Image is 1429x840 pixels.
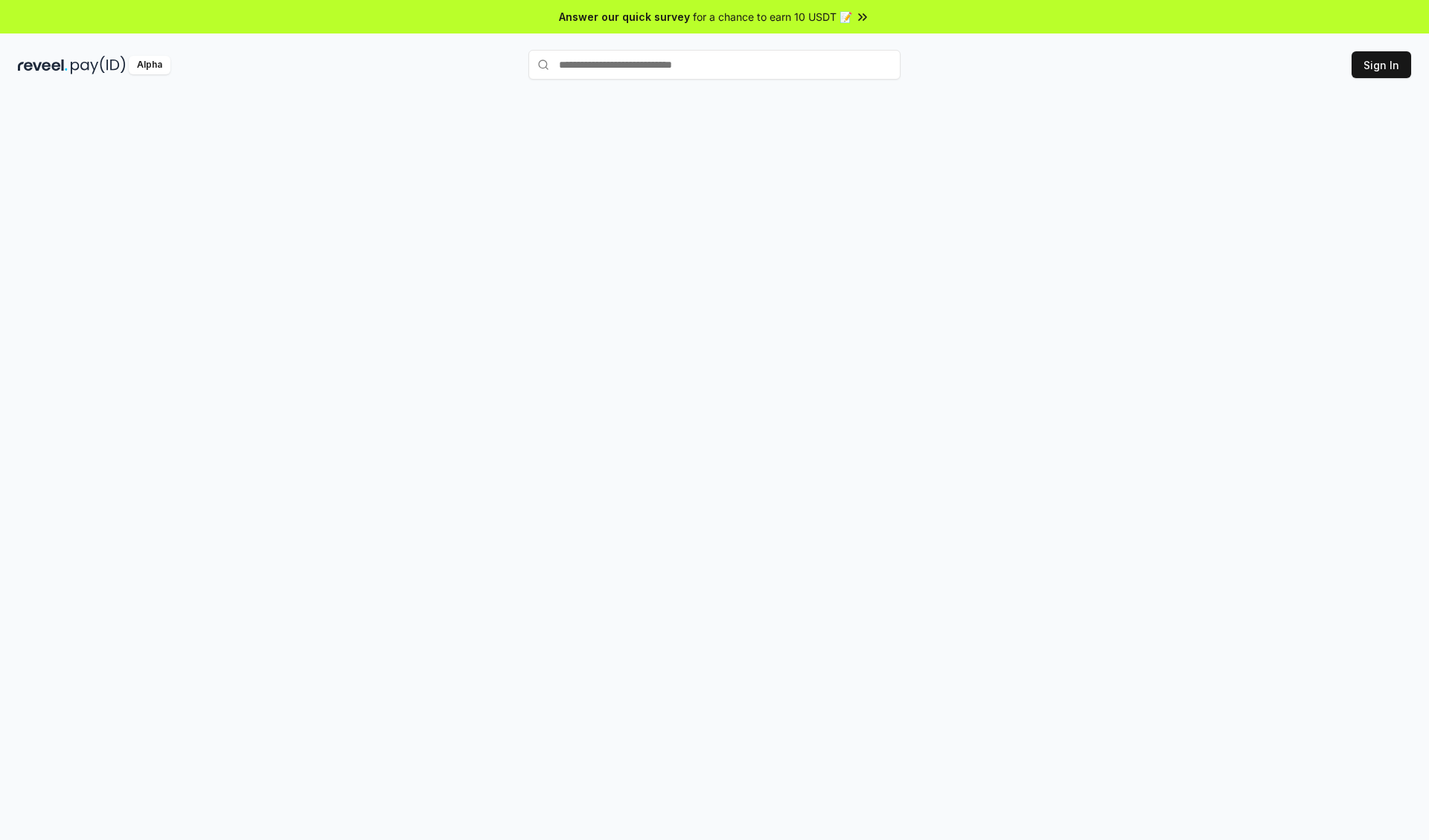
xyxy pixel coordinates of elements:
div: Alpha [129,56,170,74]
button: Sign In [1352,51,1411,78]
img: pay_id [71,56,126,74]
span: for a chance to earn 10 USDT 📝 [693,9,852,25]
span: Answer our quick survey [559,9,690,25]
img: reveel_dark [18,56,68,74]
